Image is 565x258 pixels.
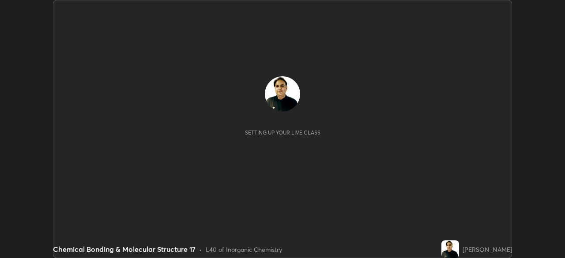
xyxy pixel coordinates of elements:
div: [PERSON_NAME] [463,245,512,254]
img: 756836a876de46d1bda29e5641fbe2af.jpg [441,240,459,258]
img: 756836a876de46d1bda29e5641fbe2af.jpg [265,76,300,112]
div: Chemical Bonding & Molecular Structure 17 [53,244,196,254]
div: Setting up your live class [245,129,320,136]
div: L40 of Inorganic Chemistry [206,245,282,254]
div: • [199,245,202,254]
